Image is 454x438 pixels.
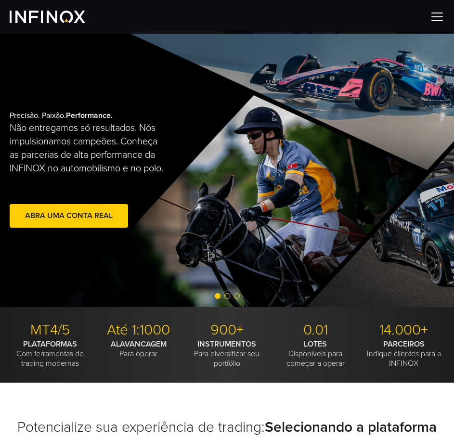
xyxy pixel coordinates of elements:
span: Go to slide 3 [234,293,240,299]
strong: LOTES [304,339,327,349]
p: Disponíveis para começar a operar [275,339,356,368]
p: Não entregamos só resultados. Nós impulsionamos campeões. Conheça as parcerias de alta performanc... [10,121,166,175]
p: Para diversificar seu portfólio [186,339,268,368]
strong: INSTRUMENTOS [197,339,256,349]
div: Precisão. Paixão. [10,74,205,267]
p: 900+ [186,322,268,339]
span: Go to slide 2 [224,293,230,299]
span: Go to slide 1 [215,293,221,299]
strong: ALAVANCAGEM [111,339,167,349]
p: Indique clientes para a INFINOX [363,339,444,368]
p: MT4/5 [10,322,91,339]
strong: PLATAFORMAS [23,339,77,349]
strong: PARCEIROS [383,339,425,349]
p: Até 1:1000 [98,322,180,339]
p: Com ferramentas de trading modernas [10,339,91,368]
p: 0.01 [275,322,356,339]
p: 14.000+ [363,322,444,339]
strong: Performance. [66,111,113,120]
p: Para operar [98,339,180,359]
a: abra uma conta real [10,204,128,228]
